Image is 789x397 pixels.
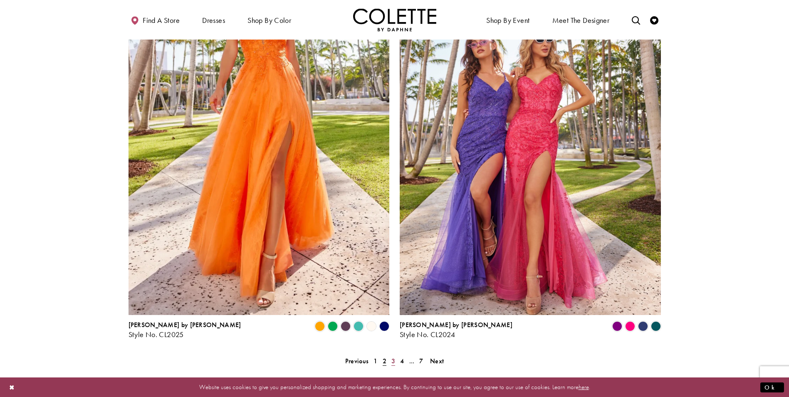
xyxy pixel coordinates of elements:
i: Turquoise [354,321,364,331]
i: Diamond White [366,321,376,331]
i: Sapphire [379,321,389,331]
button: Submit Dialog [760,382,784,392]
a: Check Wishlist [648,8,660,31]
span: Previous [345,357,369,365]
a: Visit Home Page [353,8,436,31]
div: Colette by Daphne Style No. CL2025 [129,321,241,339]
a: Next Page [428,355,446,367]
a: Toggle search [630,8,642,31]
i: Emerald [328,321,338,331]
i: Purple [612,321,622,331]
span: ... [409,357,415,365]
i: Plum [341,321,351,331]
span: Shop by color [247,16,291,25]
span: Dresses [202,16,225,25]
span: Shop By Event [484,8,532,31]
span: Shop by color [245,8,293,31]
a: ... [407,355,417,367]
span: 4 [400,357,404,365]
i: Navy Blue [638,321,648,331]
a: Prev Page [343,355,371,367]
a: 4 [398,355,406,367]
div: Colette by Daphne Style No. CL2024 [400,321,512,339]
span: Dresses [200,8,227,31]
i: Spruce [651,321,661,331]
span: 2 [383,357,386,365]
i: Hot Pink [625,321,635,331]
span: Style No. CL2025 [129,330,184,339]
a: 7 [417,355,425,367]
a: 3 [389,355,398,367]
span: 3 [391,357,395,365]
span: Next [430,357,444,365]
span: Current page [380,355,389,367]
i: Orange [315,321,325,331]
a: Find a store [129,8,182,31]
span: [PERSON_NAME] by [PERSON_NAME] [129,320,241,329]
span: 7 [419,357,423,365]
span: [PERSON_NAME] by [PERSON_NAME] [400,320,512,329]
span: Find a store [143,16,180,25]
span: Meet the designer [552,16,610,25]
a: here [579,383,589,391]
span: Shop By Event [486,16,529,25]
span: Style No. CL2024 [400,330,455,339]
span: 1 [373,357,377,365]
img: Colette by Daphne [353,8,436,31]
a: Meet the designer [550,8,612,31]
p: Website uses cookies to give you personalized shopping and marketing experiences. By continuing t... [60,382,729,393]
button: Close Dialog [5,380,19,395]
a: 1 [371,355,380,367]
